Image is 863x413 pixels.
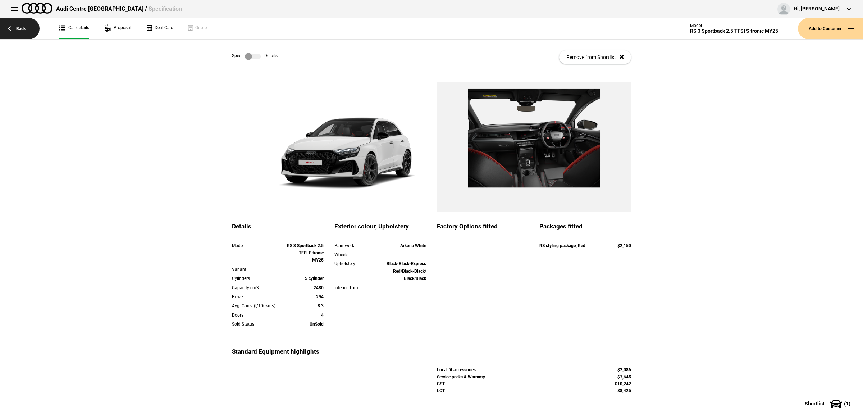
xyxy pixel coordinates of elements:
div: Power [232,293,287,300]
strong: 4 [321,313,324,318]
div: Upholstery [334,260,371,267]
div: Exterior colour, Upholstery [334,222,426,235]
div: Packages fitted [539,222,631,235]
strong: 2480 [314,285,324,290]
a: Deal Calc [146,18,173,39]
strong: UnSold [310,322,324,327]
strong: 5 cylinder [305,276,324,281]
strong: $8,425 [617,388,631,393]
div: Factory Options fitted [437,222,529,235]
div: Capacity cm3 [232,284,287,291]
div: Cylinders [232,275,287,282]
strong: $2,150 [617,243,631,248]
div: Model [232,242,287,249]
span: Specification [149,5,182,12]
div: Standard Equipment highlights [232,348,426,360]
strong: $2,086 [617,367,631,372]
span: Shortlist [805,401,825,406]
strong: GST [437,381,445,386]
strong: Service packs & Warranty [437,375,485,380]
div: Model [690,23,778,28]
div: Doors [232,312,287,319]
strong: Black-Black-Express Red/Black-Black/ Black/Black [387,261,426,281]
span: ( 1 ) [844,401,850,406]
div: RS 3 Sportback 2.5 TFSI S tronic MY25 [690,28,778,34]
button: Add to Customer [798,18,863,39]
strong: Arkona White [400,243,426,248]
button: Remove from Shortlist [559,50,631,64]
button: Shortlist(1) [794,395,863,413]
strong: $3,645 [617,375,631,380]
strong: Local fit accessories [437,367,476,372]
strong: $10,242 [615,381,631,386]
div: Paintwork [334,242,371,249]
div: Hi, [PERSON_NAME] [794,5,840,13]
strong: RS styling package, Red [539,243,585,248]
strong: 294 [316,294,324,299]
div: Details [232,222,324,235]
div: Audi Centre [GEOGRAPHIC_DATA] / [56,5,182,13]
div: Avg. Cons. (l/100kms) [232,302,287,309]
strong: 8.3 [318,303,324,308]
img: audi.png [22,3,52,14]
div: Interior Trim [334,284,371,291]
div: Variant [232,266,287,273]
div: Sold Status [232,321,287,328]
div: Wheels [334,251,371,258]
a: Car details [59,18,89,39]
div: Spec Details [232,53,278,60]
strong: LCT [437,388,445,393]
strong: RS 3 Sportback 2.5 TFSI S tronic MY25 [287,243,324,263]
a: Proposal [104,18,131,39]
